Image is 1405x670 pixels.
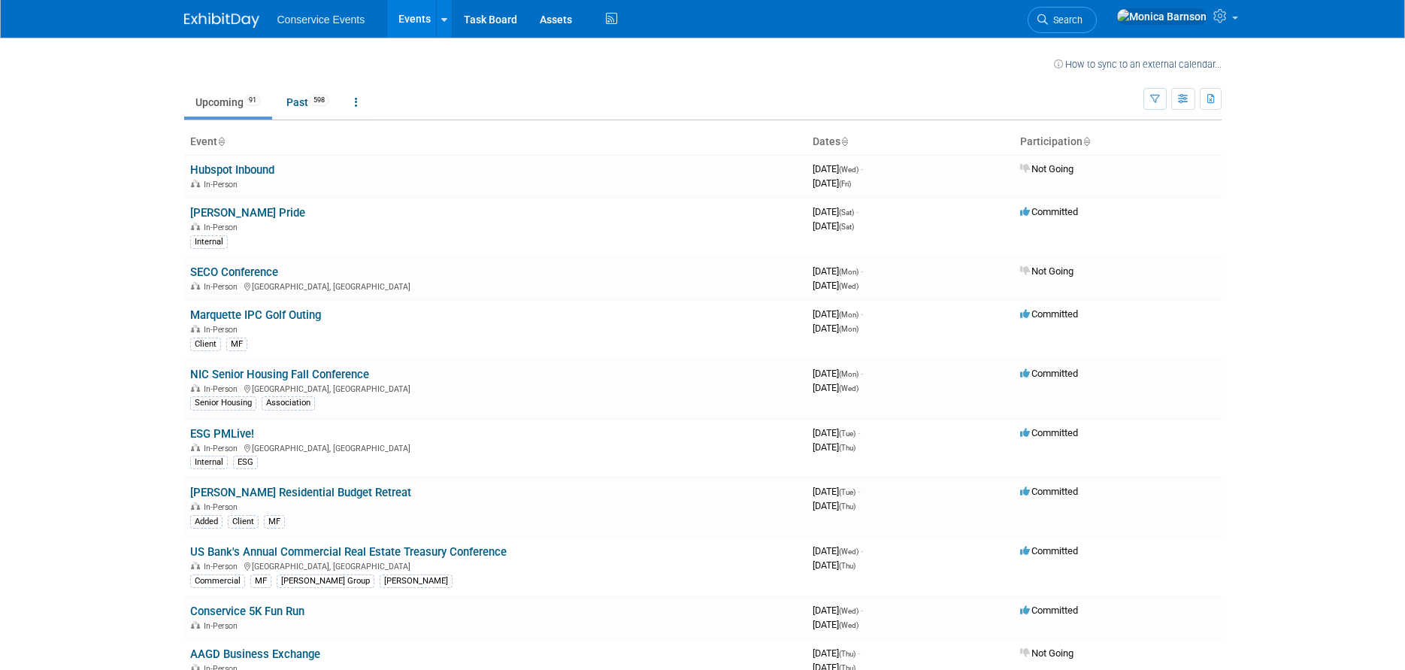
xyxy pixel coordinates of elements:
span: [DATE] [813,163,863,174]
span: (Mon) [839,325,858,333]
span: (Mon) [839,268,858,276]
div: MF [250,575,271,588]
a: Conservice 5K Fun Run [190,605,304,618]
span: (Mon) [839,311,858,319]
span: 598 [309,95,329,106]
span: [DATE] [813,382,858,393]
span: In-Person [204,325,242,335]
span: [DATE] [813,368,863,379]
img: In-Person Event [191,325,200,332]
img: ExhibitDay [184,13,259,28]
a: NIC Senior Housing Fall Conference [190,368,369,381]
span: (Sat) [839,223,854,231]
div: ESG [233,456,258,469]
img: In-Person Event [191,502,200,510]
span: In-Person [204,562,242,571]
img: In-Person Event [191,282,200,290]
span: (Wed) [839,282,858,290]
a: [PERSON_NAME] Residential Budget Retreat [190,486,411,499]
a: Past598 [275,88,341,117]
span: (Wed) [839,165,858,174]
span: Search [1048,14,1083,26]
img: In-Person Event [191,223,200,230]
span: - [858,486,860,497]
div: [GEOGRAPHIC_DATA], [GEOGRAPHIC_DATA] [190,441,801,453]
span: Committed [1020,206,1078,217]
span: - [861,368,863,379]
div: Added [190,515,223,529]
span: In-Person [204,223,242,232]
span: (Fri) [839,180,851,188]
a: US Bank's Annual Commercial Real Estate Treasury Conference [190,545,507,559]
span: (Tue) [839,488,855,496]
span: (Mon) [839,370,858,378]
span: [DATE] [813,441,855,453]
span: (Wed) [839,547,858,556]
span: - [858,647,860,659]
span: (Sat) [839,208,854,217]
span: In-Person [204,621,242,631]
span: [DATE] [813,545,863,556]
div: MF [264,515,285,529]
span: Not Going [1020,647,1073,659]
span: In-Person [204,502,242,512]
a: ESG PMLive! [190,427,254,441]
span: In-Person [204,180,242,189]
span: [DATE] [813,427,860,438]
a: Hubspot Inbound [190,163,274,177]
span: (Thu) [839,562,855,570]
a: Marquette IPC Golf Outing [190,308,321,322]
a: SECO Conference [190,265,278,279]
th: Dates [807,129,1014,155]
span: Committed [1020,605,1078,616]
span: [DATE] [813,619,858,630]
span: [DATE] [813,265,863,277]
div: Client [190,338,221,351]
span: 91 [244,95,261,106]
div: [GEOGRAPHIC_DATA], [GEOGRAPHIC_DATA] [190,382,801,394]
span: - [861,605,863,616]
span: [DATE] [813,280,858,291]
span: Not Going [1020,265,1073,277]
a: Search [1028,7,1097,33]
th: Participation [1014,129,1222,155]
span: Committed [1020,545,1078,556]
img: Monica Barnson [1116,8,1207,25]
span: Committed [1020,427,1078,438]
div: [PERSON_NAME] [380,575,453,588]
span: - [858,427,860,438]
span: In-Person [204,444,242,453]
span: Committed [1020,308,1078,320]
span: - [861,308,863,320]
a: Upcoming91 [184,88,272,117]
img: In-Person Event [191,384,200,392]
span: In-Person [204,282,242,292]
span: [DATE] [813,308,863,320]
span: [DATE] [813,605,863,616]
span: (Thu) [839,502,855,511]
span: - [861,265,863,277]
span: [DATE] [813,206,858,217]
img: In-Person Event [191,444,200,451]
span: [DATE] [813,220,854,232]
span: Committed [1020,368,1078,379]
div: Client [228,515,259,529]
span: [DATE] [813,559,855,571]
a: AAGD Business Exchange [190,647,320,661]
span: (Thu) [839,650,855,658]
span: [DATE] [813,500,855,511]
a: [PERSON_NAME] Pride [190,206,305,220]
img: In-Person Event [191,180,200,187]
span: (Wed) [839,621,858,629]
img: In-Person Event [191,621,200,629]
span: - [856,206,858,217]
div: [GEOGRAPHIC_DATA], [GEOGRAPHIC_DATA] [190,280,801,292]
th: Event [184,129,807,155]
a: Sort by Participation Type [1083,135,1090,147]
span: [DATE] [813,323,858,334]
span: In-Person [204,384,242,394]
img: In-Person Event [191,562,200,569]
span: Committed [1020,486,1078,497]
span: (Thu) [839,444,855,452]
div: MF [226,338,247,351]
